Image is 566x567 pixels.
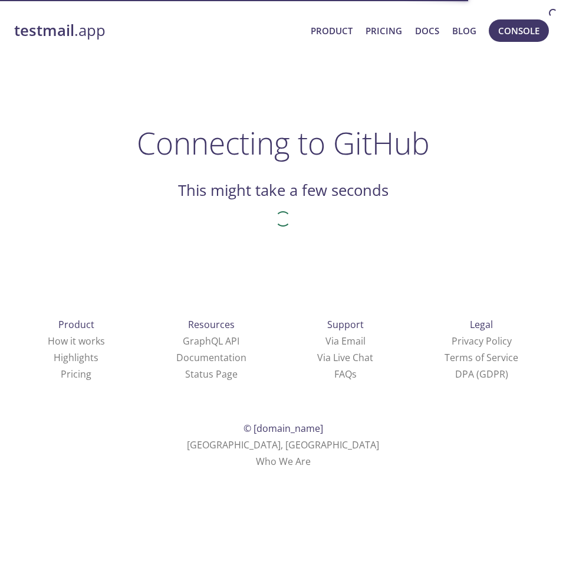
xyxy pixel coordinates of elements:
span: © [DOMAIN_NAME] [243,422,323,435]
a: Pricing [61,368,91,381]
span: s [352,368,357,381]
a: Highlights [54,351,98,364]
a: Product [311,23,353,38]
span: Support [327,318,364,331]
a: Via Email [325,335,366,348]
a: Documentation [176,351,246,364]
a: GraphQL API [183,335,239,348]
span: Legal [470,318,493,331]
a: Blog [452,23,476,38]
a: Who We Are [256,455,311,468]
span: Console [498,23,539,38]
a: Terms of Service [445,351,518,364]
a: Status Page [185,368,238,381]
span: Product [58,318,94,331]
h1: Connecting to GitHub [137,125,430,160]
a: FAQ [334,368,357,381]
button: Console [489,19,549,42]
a: DPA (GDPR) [455,368,508,381]
a: How it works [48,335,105,348]
a: Pricing [366,23,402,38]
h2: This might take a few seconds [178,181,389,201]
a: Privacy Policy [452,335,512,348]
strong: testmail [14,20,74,41]
a: testmail.app [14,21,301,41]
span: [GEOGRAPHIC_DATA], [GEOGRAPHIC_DATA] [187,438,379,451]
span: Resources [188,318,235,331]
a: Via Live Chat [317,351,373,364]
a: Docs [415,23,439,38]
